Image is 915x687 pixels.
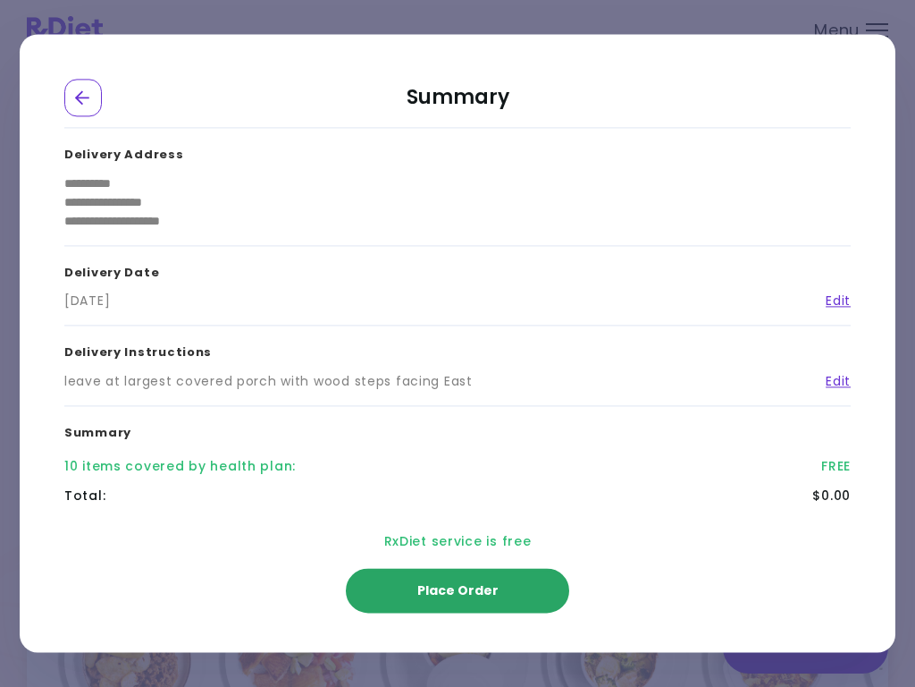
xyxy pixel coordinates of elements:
h3: Delivery Instructions [64,326,851,372]
div: $0.00 [812,487,851,505]
a: Edit [812,372,851,391]
div: FREE [821,457,851,476]
div: RxDiet service is free [64,511,851,572]
div: Go Back [64,79,102,116]
span: Place Order [417,582,499,600]
h3: Summary [64,406,851,453]
button: Place Order [346,569,569,614]
h2: Summary [64,79,851,128]
div: 10 items covered by health plan : [64,457,296,476]
div: Total : [64,487,105,505]
div: leave at largest covered porch with wood steps facing East [64,372,473,391]
a: Edit [812,292,851,310]
div: [DATE] [64,292,110,310]
h3: Delivery Address [64,128,851,174]
h3: Delivery Date [64,246,851,293]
